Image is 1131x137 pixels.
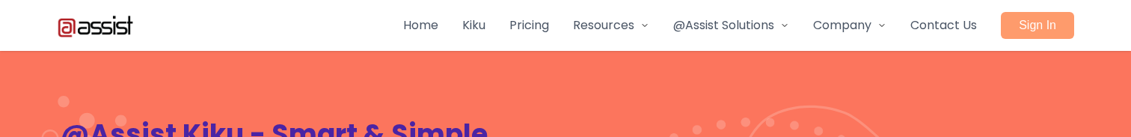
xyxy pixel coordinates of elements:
span: @Assist Solutions [673,16,774,34]
img: Atassist Logo [57,13,134,37]
a: Home [403,16,438,34]
a: Sign In [1001,12,1074,39]
span: Company [813,16,871,34]
a: Kiku [462,16,485,34]
a: Contact Us [910,16,977,34]
a: Pricing [509,16,549,34]
span: Resources [573,16,634,34]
